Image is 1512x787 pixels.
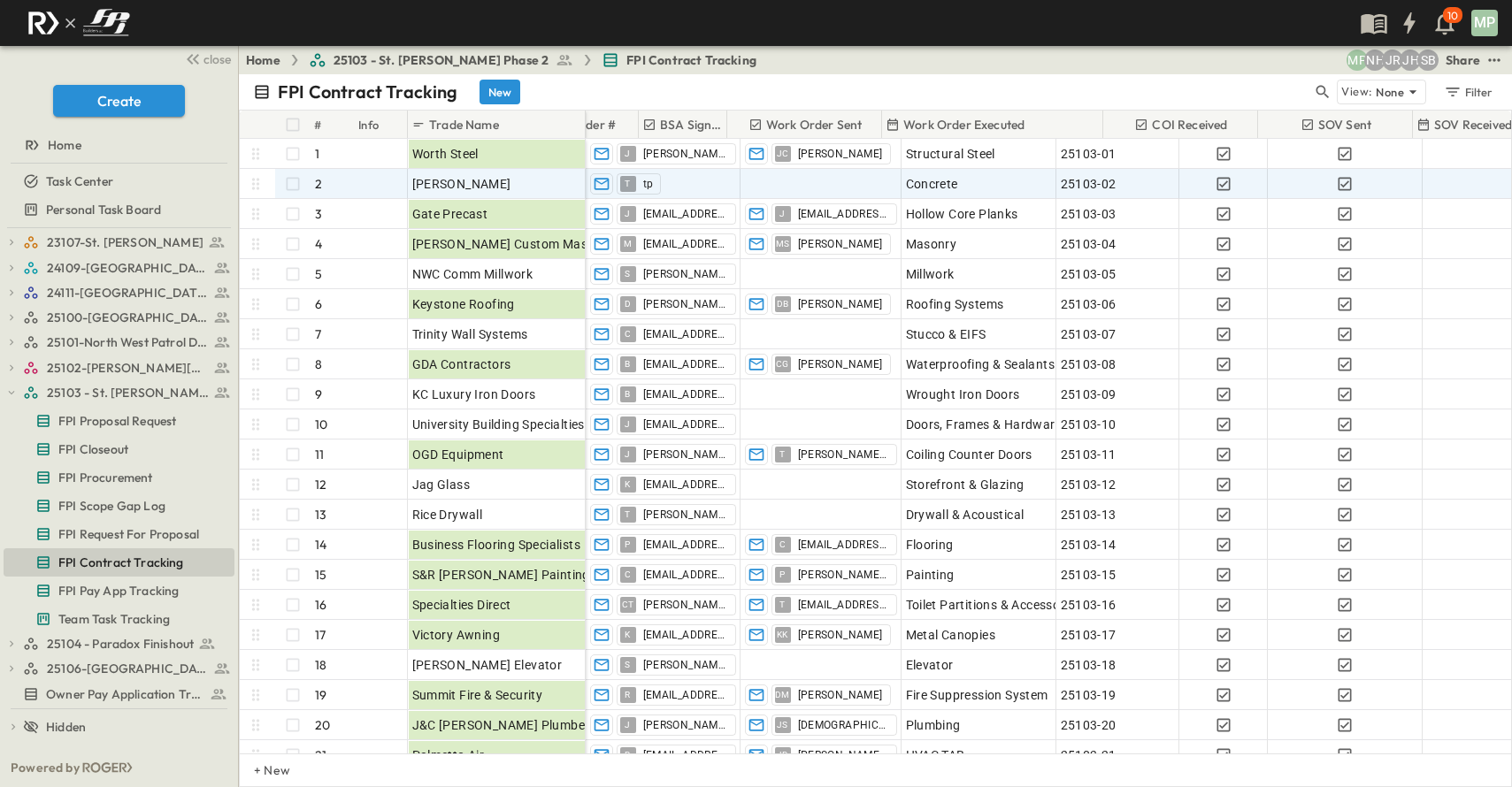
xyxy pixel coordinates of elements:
a: 25103 - St. [PERSON_NAME] Phase 2 [309,51,574,69]
span: [EMAIL_ADDRESS][DOMAIN_NAME] [643,387,728,401]
a: 25104 - Paradox Finishout [23,631,231,656]
div: MP [1471,10,1498,36]
span: [EMAIL_ADDRESS][DOMAIN_NAME] [643,538,728,552]
p: 13 [315,506,326,523]
span: [PERSON_NAME] [643,598,728,612]
div: Monica Pruteanu (mpruteanu@fpibuilders.com) [1347,50,1368,71]
span: 25103-13 [1061,506,1117,523]
span: B [625,393,630,394]
a: 23107-St. [PERSON_NAME] [23,230,231,255]
p: 8 [315,355,322,373]
span: FPI Procurement [58,469,153,486]
span: Gate Precast [412,205,488,223]
p: 21 [315,746,326,764]
a: FPI Pay App Tracking [4,578,231,603]
span: Fire Suppression System [906,686,1048,704]
span: T [625,183,630,184]
span: T [625,514,630,515]
span: [PERSON_NAME][EMAIL_ADDRESS][PERSON_NAME][DOMAIN_NAME] [643,147,728,161]
span: Personal Task Board [46,201,161,218]
a: 25102-Christ The Redeemer Anglican Church [23,355,231,380]
span: FPI Pay App Tracking [58,582,179,600]
span: 25102-Christ The Redeemer Anglican Church [47,359,209,377]
div: 25100-Vanguard Prep Schooltest [4,303,234,332]
p: FPI Contract Tracking [278,80,458,104]
p: 7 [315,325,321,343]
span: [PERSON_NAME][EMAIL_ADDRESS][DOMAIN_NAME] [643,297,728,311]
span: [EMAIL_ADDRESS][DOMAIN_NAME] [643,357,728,371]
span: K [625,484,630,485]
span: Specialties Direct [412,596,511,614]
p: 6 [315,295,322,313]
span: DB [777,303,789,304]
p: 9 [315,386,322,403]
span: [PERSON_NAME][EMAIL_ADDRESS][DOMAIN_NAME] [643,508,728,522]
p: COI Received [1152,116,1227,134]
span: Worth Steel [412,145,479,163]
span: T [779,604,785,605]
span: NWC Comm Millwork [412,265,533,283]
p: View: [1341,82,1372,102]
span: P [779,574,785,575]
div: 25103 - St. [PERSON_NAME] Phase 2test [4,378,234,407]
span: Masonry [906,235,957,253]
span: 25103-11 [1061,446,1117,463]
div: 25106-St. Andrews Parking Lottest [4,654,234,683]
div: 25102-Christ The Redeemer Anglican Churchtest [4,354,234,382]
span: Rice Drywall [412,506,483,523]
span: Painting [906,566,955,584]
span: 25103-10 [1061,416,1117,433]
span: close [203,50,231,68]
div: Info [355,111,408,139]
span: [PERSON_NAME] [PERSON_NAME] [798,748,889,762]
a: FPI Request For Proposal [4,522,231,546]
p: + New [254,761,265,779]
span: S&R [PERSON_NAME] Painting [412,566,590,584]
span: 25103-14 [1061,536,1117,554]
div: Sterling Barnett (sterling@fpibuilders.com) [1417,50,1439,71]
span: J [779,213,785,214]
span: [EMAIL_ADDRESS][DOMAIN_NAME] [643,568,728,582]
a: 24109-St. Teresa of Calcutta Parish Hall [23,256,231,280]
span: CG [776,363,789,364]
span: [PERSON_NAME] [798,628,883,642]
p: 3 [315,205,322,223]
div: FPI Pay App Trackingtest [4,577,234,605]
span: C [625,574,631,575]
span: tp [643,177,654,191]
span: [PERSON_NAME][EMAIL_ADDRESS][PERSON_NAME][DOMAIN_NAME] [643,718,728,732]
span: [PERSON_NAME][EMAIL_ADDRESS][DOMAIN_NAME] [798,568,889,582]
img: c8d7d1ed905e502e8f77bf7063faec64e13b34fdb1f2bdd94b0e311fc34f8000.png [21,4,136,42]
p: 14 [315,536,326,554]
span: [PERSON_NAME] Elevator [412,656,563,674]
div: Personal Task Boardtest [4,195,234,224]
span: 25103-12 [1061,476,1117,493]
span: [EMAIL_ADDRESS][DOMAIN_NAME] [643,207,728,221]
span: 25103-02 [1061,175,1117,193]
span: 25103-08 [1061,355,1117,373]
span: 24109-St. Teresa of Calcutta Parish Hall [47,259,209,277]
span: 25106-St. Andrews Parking Lot [47,660,209,677]
p: 19 [315,686,326,704]
span: 25103-20 [1061,716,1117,734]
p: None [1376,83,1404,101]
p: 11 [315,446,324,463]
span: Coiling Counter Doors [906,446,1032,463]
p: 18 [315,656,326,674]
span: [PERSON_NAME] [798,688,883,702]
span: Task Center [46,172,113,190]
span: 25103 - St. [PERSON_NAME] Phase 2 [47,384,209,401]
div: FPI Scope Gap Logtest [4,492,234,520]
div: Team Task Trackingtest [4,605,234,633]
span: [EMAIL_ADDRESS][DOMAIN_NAME] [643,688,728,702]
span: B [625,363,630,364]
span: FPI Closeout [58,440,128,458]
span: Elevator [906,656,954,674]
a: Personal Task Board [4,197,231,222]
span: Toilet Partitions & Accessories [906,596,1081,614]
span: J [625,213,630,214]
span: Doors, Frames & Hardware [906,416,1063,433]
span: CT [622,604,634,605]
